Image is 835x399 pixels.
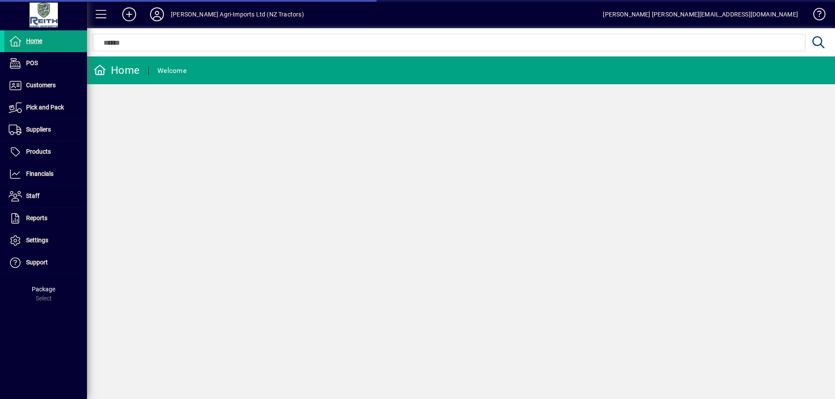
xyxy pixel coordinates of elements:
div: [PERSON_NAME] [PERSON_NAME][EMAIL_ADDRESS][DOMAIN_NAME] [603,7,798,21]
span: Support [26,259,48,266]
a: Knowledge Base [807,2,824,30]
a: POS [4,53,87,74]
span: POS [26,59,38,66]
a: Reports [4,208,87,229]
span: Reports [26,214,47,221]
span: Settings [26,237,48,244]
span: Package [32,286,55,293]
a: Support [4,252,87,274]
span: Suppliers [26,126,51,133]
span: Staff [26,192,40,199]
a: Financials [4,163,87,185]
a: Suppliers [4,119,87,141]
a: Products [4,141,87,163]
div: [PERSON_NAME] Agri-Imports Ltd (NZ Tractors) [171,7,304,21]
span: Products [26,148,51,155]
span: Home [26,37,42,44]
a: Customers [4,75,87,96]
span: Pick and Pack [26,104,64,111]
div: Home [94,63,140,77]
a: Pick and Pack [4,97,87,119]
a: Settings [4,230,87,251]
span: Customers [26,82,56,89]
div: Welcome [157,64,187,78]
a: Staff [4,185,87,207]
span: Financials [26,170,53,177]
button: Add [115,7,143,22]
button: Profile [143,7,171,22]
